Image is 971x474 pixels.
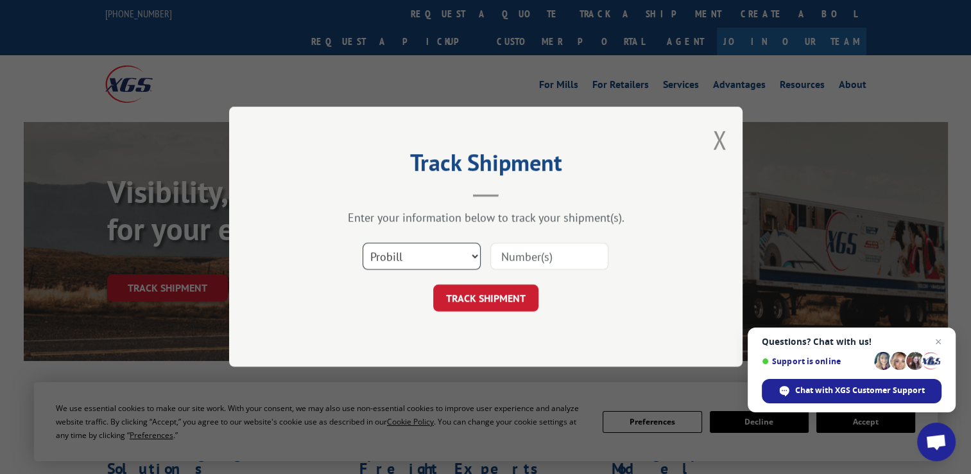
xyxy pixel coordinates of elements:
[762,379,941,403] div: Chat with XGS Customer Support
[762,356,870,366] span: Support is online
[293,211,678,225] div: Enter your information below to track your shipment(s).
[293,154,678,178] h2: Track Shipment
[712,123,726,157] button: Close modal
[917,423,956,461] div: Open chat
[795,385,925,396] span: Chat with XGS Customer Support
[490,243,608,270] input: Number(s)
[931,334,946,349] span: Close chat
[762,337,941,347] span: Questions? Chat with us!
[433,285,538,312] button: TRACK SHIPMENT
